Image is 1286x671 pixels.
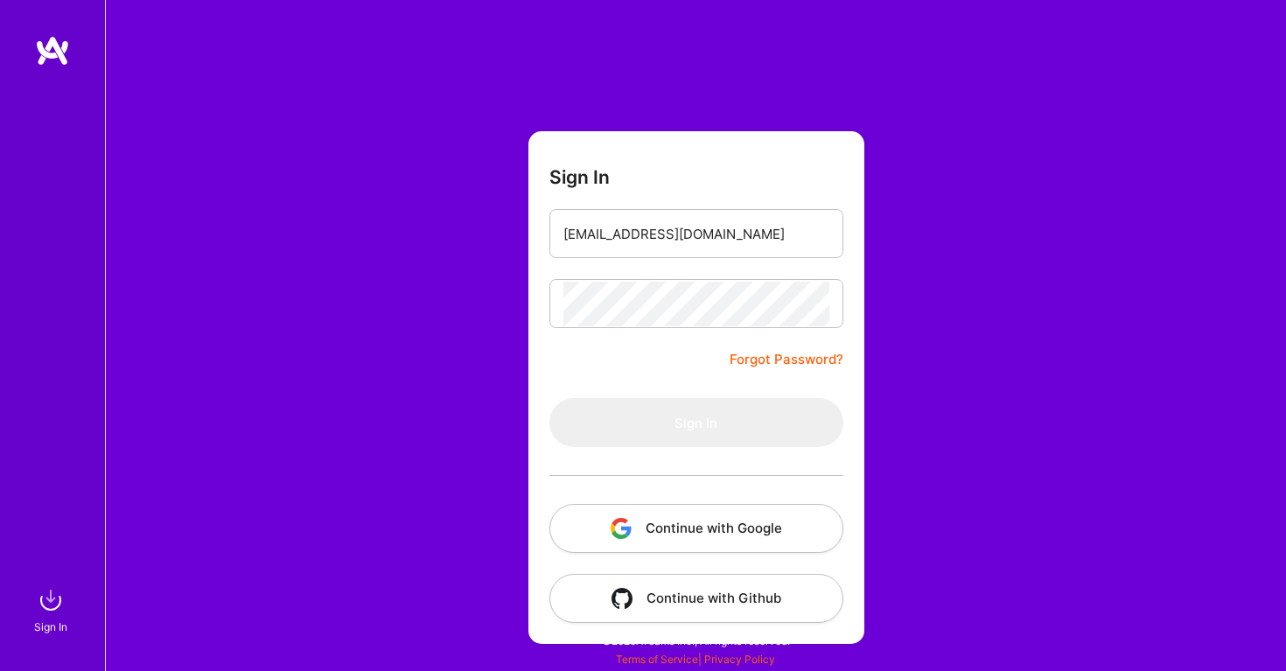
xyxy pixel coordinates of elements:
[549,166,610,188] h3: Sign In
[549,398,843,447] button: Sign In
[616,653,698,666] a: Terms of Service
[105,619,1286,662] div: © 2025 ATeams Inc., All rights reserved.
[611,518,632,539] img: icon
[563,212,829,256] input: Email...
[33,583,68,618] img: sign in
[549,504,843,553] button: Continue with Google
[37,583,68,636] a: sign inSign In
[704,653,775,666] a: Privacy Policy
[730,349,843,370] a: Forgot Password?
[616,653,775,666] span: |
[612,588,633,609] img: icon
[34,618,67,636] div: Sign In
[35,35,70,66] img: logo
[549,574,843,623] button: Continue with Github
